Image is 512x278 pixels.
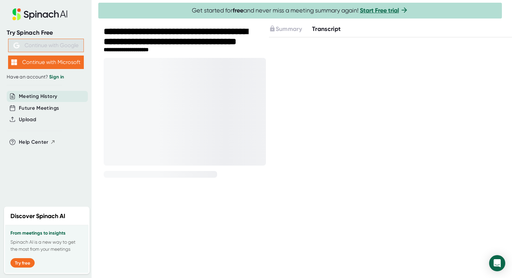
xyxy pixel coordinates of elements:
span: Transcript [312,25,341,33]
button: Try free [10,258,35,268]
a: Start Free trial [360,7,399,14]
button: Transcript [312,25,341,34]
h2: Discover Spinach AI [10,212,65,221]
button: Future Meetings [19,104,59,112]
button: Continue with Microsoft [8,56,84,69]
div: Open Intercom Messenger [489,255,505,271]
a: Sign in [49,74,64,80]
b: free [233,7,243,14]
p: Spinach AI is a new way to get the most from your meetings [10,239,83,253]
span: Summary [276,25,302,33]
span: Get started for and never miss a meeting summary again! [192,7,408,14]
h3: From meetings to insights [10,231,83,236]
span: Help Center [19,138,48,146]
button: Meeting History [19,93,57,100]
button: Summary [269,25,302,34]
div: Have an account? [7,74,85,80]
img: Aehbyd4JwY73AAAAAElFTkSuQmCC [13,42,20,48]
div: Try Spinach Free [7,29,85,37]
button: Continue with Google [8,39,84,52]
button: Help Center [19,138,56,146]
div: Upgrade to access [269,25,312,34]
button: Upload [19,116,36,124]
